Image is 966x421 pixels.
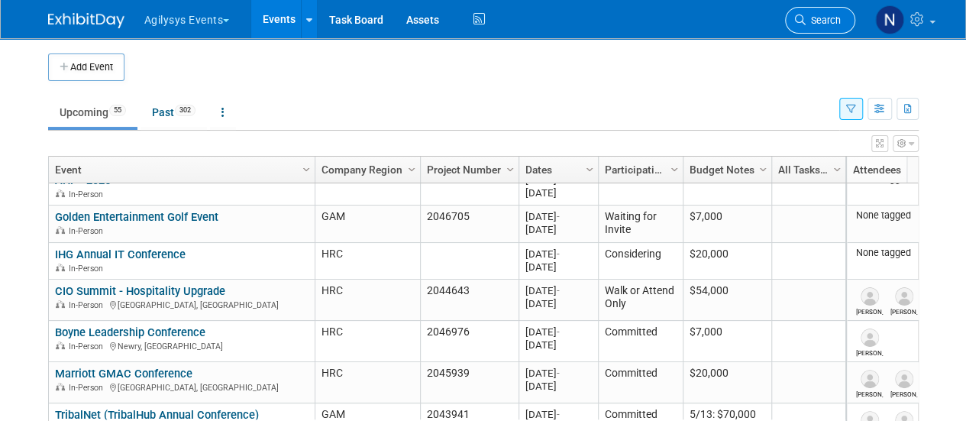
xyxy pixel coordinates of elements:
span: - [557,368,560,379]
div: Dan Bell [890,388,917,398]
img: In-Person Event [56,383,65,390]
a: Budget Notes [690,157,761,183]
a: Past302 [141,98,207,127]
div: [DATE] [525,223,591,236]
span: - [557,285,560,296]
td: 2045939 [420,362,519,403]
a: Column Settings [581,157,598,180]
a: AHF - 2025 [55,173,111,187]
a: Project Number [427,157,509,183]
a: Upcoming55 [48,98,137,127]
td: HRC [315,362,420,403]
div: Tim Hansen [890,306,917,316]
div: [DATE] [525,325,591,338]
div: Pamela McConnell [856,347,883,357]
span: In-Person [69,342,108,351]
span: In-Person [69,189,108,199]
a: Column Settings [666,157,683,180]
a: Marriott GMAC Conference [55,367,192,381]
td: Committed [598,169,683,206]
a: Company Region [321,157,410,183]
a: Event [55,157,305,183]
img: In-Person Event [56,264,65,271]
img: Pamela McConnell [861,329,879,347]
div: [GEOGRAPHIC_DATA], [GEOGRAPHIC_DATA] [55,298,308,311]
span: Column Settings [300,164,312,176]
span: Column Settings [583,164,596,176]
td: Yes [771,169,845,206]
a: Golden Entertainment Golf Event [55,210,218,224]
span: Column Settings [757,164,769,176]
div: [DATE] [525,248,591,261]
a: Column Settings [829,157,845,180]
div: Russell Carlson [856,388,883,398]
img: In-Person Event [56,189,65,197]
a: IHG Annual IT Conference [55,248,186,261]
td: $7,000 [683,206,771,243]
a: Participation [605,157,673,183]
td: 2046705 [420,206,519,243]
img: In-Person Event [56,342,65,349]
div: [DATE] [525,186,591,199]
td: 2044643 [420,280,519,321]
div: [DATE] [525,297,591,310]
span: Column Settings [405,164,418,176]
span: In-Person [69,300,108,310]
td: FSM [315,169,420,206]
td: Committed [598,321,683,362]
span: Column Settings [504,164,516,176]
img: Tim Hansen [895,287,913,306]
span: 302 [175,105,195,116]
span: Column Settings [668,164,680,176]
a: CIO Summit - Hospitality Upgrade [55,284,225,298]
a: Column Settings [502,157,519,180]
span: Search [806,15,841,26]
span: In-Person [69,383,108,393]
div: [DATE] [525,367,591,380]
td: HRC [315,280,420,321]
div: None tagged [852,209,958,222]
td: HRC [315,321,420,362]
div: [DATE] [525,338,591,351]
td: $7,000 [683,321,771,362]
img: Russell Carlson [861,370,879,388]
a: Column Settings [298,157,315,180]
div: [DATE] [525,210,591,223]
td: GAM [315,206,420,243]
a: Search [785,7,855,34]
td: Walk or Attend Only [598,280,683,321]
a: All Tasks Complete [778,157,835,183]
td: Committed [598,362,683,403]
div: [DATE] [525,261,591,274]
img: Dan Bell [895,370,913,388]
span: - [557,409,560,420]
img: In-Person Event [56,226,65,234]
td: $20,000 [683,362,771,403]
a: Column Settings [754,157,771,180]
span: - [557,174,560,186]
img: Lindsey Fundine [861,287,879,306]
span: 55 [109,105,126,116]
a: Boyne Leadership Conference [55,325,205,339]
div: None tagged [852,247,958,259]
div: Lindsey Fundine [856,306,883,316]
a: Attendees [853,157,955,183]
img: In-Person Event [56,300,65,308]
span: - [557,248,560,260]
span: - [557,211,560,222]
td: Waiting for Invite [598,206,683,243]
div: [GEOGRAPHIC_DATA], [GEOGRAPHIC_DATA] [55,381,308,393]
a: Dates [525,157,588,183]
span: In-Person [69,226,108,236]
td: $20,000 [683,243,771,280]
div: [DATE] [525,408,591,421]
img: Natalie Morin [875,5,904,34]
td: HRC [315,243,420,280]
span: - [557,326,560,338]
td: $54,000 [683,280,771,321]
img: ExhibitDay [48,13,124,28]
td: 2046976 [420,321,519,362]
span: In-Person [69,264,108,274]
span: Column Settings [831,164,843,176]
div: [DATE] [525,380,591,393]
